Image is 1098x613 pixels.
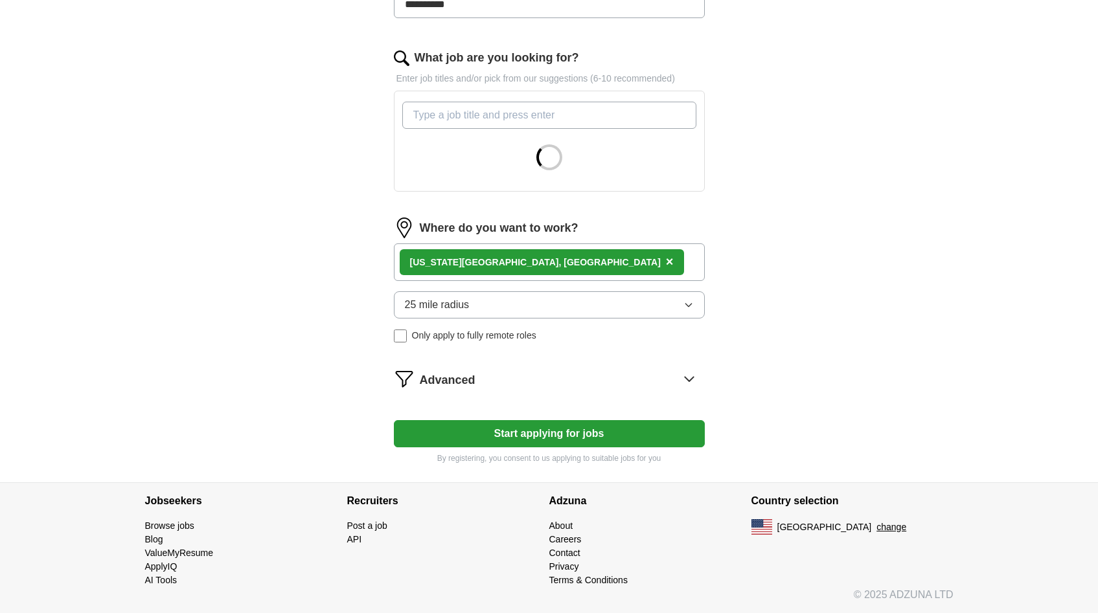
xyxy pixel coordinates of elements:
[145,520,194,531] a: Browse jobs
[415,49,579,67] label: What job are you looking for?
[145,534,163,544] a: Blog
[549,561,579,572] a: Privacy
[394,452,705,464] p: By registering, you consent to us applying to suitable jobs for you
[420,372,475,389] span: Advanced
[666,252,674,272] button: ×
[751,519,772,535] img: US flag
[394,50,409,66] img: search.png
[145,561,177,572] a: ApplyIQ
[549,520,573,531] a: About
[135,587,964,613] div: © 2025 ADZUNA LTD
[347,534,362,544] a: API
[394,72,705,85] p: Enter job titles and/or pick from our suggestions (6-10 recommended)
[394,291,705,318] button: 25 mile radius
[549,534,582,544] a: Careers
[394,420,705,447] button: Start applying for jobs
[394,217,415,238] img: location.png
[751,483,954,519] h4: Country selection
[666,254,674,269] span: ×
[347,520,387,531] a: Post a job
[145,548,214,558] a: ValueMyResume
[405,297,470,313] span: 25 mile radius
[549,575,628,585] a: Terms & Conditions
[145,575,177,585] a: AI Tools
[777,520,872,534] span: [GEOGRAPHIC_DATA]
[402,102,696,129] input: Type a job title and press enter
[394,368,415,389] img: filter
[420,219,578,237] label: Where do you want to work?
[876,520,906,534] button: change
[394,329,407,342] input: Only apply to fully remote roles
[549,548,580,558] a: Contact
[410,256,661,269] div: [US_STATE][GEOGRAPHIC_DATA], [GEOGRAPHIC_DATA]
[412,329,536,342] span: Only apply to fully remote roles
